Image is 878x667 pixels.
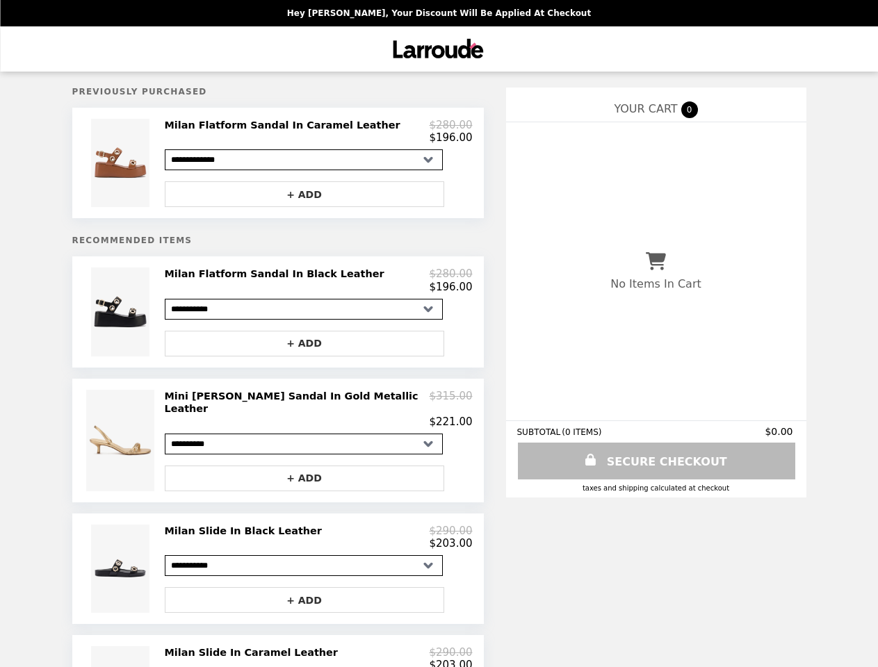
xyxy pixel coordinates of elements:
p: No Items In Cart [610,277,701,290]
p: $221.00 [429,415,472,428]
span: $0.00 [765,426,795,437]
p: $290.00 [429,646,472,659]
h2: Milan Flatform Sandal In Caramel Leather [165,119,406,131]
button: + ADD [165,587,444,613]
p: Hey [PERSON_NAME], your discount will be applied at checkout [287,8,591,18]
h2: Milan Slide In Caramel Leather [165,646,343,659]
button: + ADD [165,466,444,491]
span: ( 0 ITEMS ) [562,427,601,437]
p: $196.00 [429,281,472,293]
p: $290.00 [429,525,472,537]
img: Milan Slide In Black Leather [91,525,154,613]
select: Select a product variant [165,149,443,170]
img: Mini Annie Sandal In Gold Metallic Leather [86,390,157,491]
h2: Mini [PERSON_NAME] Sandal In Gold Metallic Leather [165,390,430,415]
h5: Previously Purchased [72,87,484,97]
p: $280.00 [429,267,472,280]
button: + ADD [165,331,444,356]
p: $196.00 [429,131,472,144]
p: $203.00 [429,537,472,550]
select: Select a product variant [165,434,443,454]
h2: Milan Flatform Sandal In Black Leather [165,267,390,280]
select: Select a product variant [165,299,443,320]
span: YOUR CART [614,102,677,115]
span: 0 [681,101,698,118]
img: Milan Flatform Sandal In Caramel Leather [91,119,154,207]
h2: Milan Slide In Black Leather [165,525,327,537]
div: Taxes and Shipping calculated at checkout [517,484,795,492]
button: + ADD [165,181,444,207]
span: SUBTOTAL [517,427,562,437]
p: $280.00 [429,119,472,131]
h5: Recommended Items [72,236,484,245]
select: Select a product variant [165,555,443,576]
img: Milan Flatform Sandal In Black Leather [91,267,154,356]
img: Brand Logo [389,35,489,63]
p: $315.00 [429,390,472,415]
